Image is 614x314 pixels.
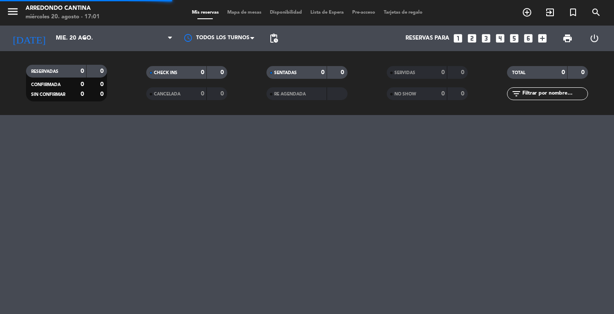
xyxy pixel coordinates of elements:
[26,4,100,13] div: Arredondo Cantina
[581,69,586,75] strong: 0
[545,7,555,17] i: exit_to_app
[512,71,525,75] span: TOTAL
[481,33,492,44] i: looks_3
[591,7,601,17] i: search
[306,10,348,15] span: Lista de Espera
[509,33,520,44] i: looks_5
[100,68,105,74] strong: 0
[461,91,466,97] strong: 0
[81,68,84,74] strong: 0
[495,33,506,44] i: looks_4
[321,69,324,75] strong: 0
[405,35,449,42] span: Reservas para
[31,92,65,97] span: SIN CONFIRMAR
[100,91,105,97] strong: 0
[461,69,466,75] strong: 0
[441,69,445,75] strong: 0
[523,33,534,44] i: looks_6
[201,69,204,75] strong: 0
[223,10,266,15] span: Mapa de mesas
[568,7,578,17] i: turned_in_not
[31,69,58,74] span: RESERVADAS
[589,33,600,43] i: power_settings_new
[522,7,532,17] i: add_circle_outline
[452,33,463,44] i: looks_one
[266,10,306,15] span: Disponibilidad
[31,83,61,87] span: CONFIRMADA
[394,71,415,75] span: SERVIDAS
[341,69,346,75] strong: 0
[441,91,445,97] strong: 0
[154,92,180,96] span: CANCELADA
[81,91,84,97] strong: 0
[79,33,90,43] i: arrow_drop_down
[394,92,416,96] span: NO SHOW
[100,81,105,87] strong: 0
[537,33,548,44] i: add_box
[562,33,573,43] span: print
[348,10,379,15] span: Pre-acceso
[220,69,226,75] strong: 0
[154,71,177,75] span: CHECK INS
[6,5,19,18] i: menu
[269,33,279,43] span: pending_actions
[6,5,19,21] button: menu
[6,29,52,48] i: [DATE]
[81,81,84,87] strong: 0
[274,71,297,75] span: SENTADAS
[26,13,100,21] div: miércoles 20. agosto - 17:01
[188,10,223,15] span: Mis reservas
[274,92,306,96] span: RE AGENDADA
[581,26,608,51] div: LOG OUT
[220,91,226,97] strong: 0
[201,91,204,97] strong: 0
[466,33,478,44] i: looks_two
[521,89,588,98] input: Filtrar por nombre...
[379,10,427,15] span: Tarjetas de regalo
[562,69,565,75] strong: 0
[511,89,521,99] i: filter_list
